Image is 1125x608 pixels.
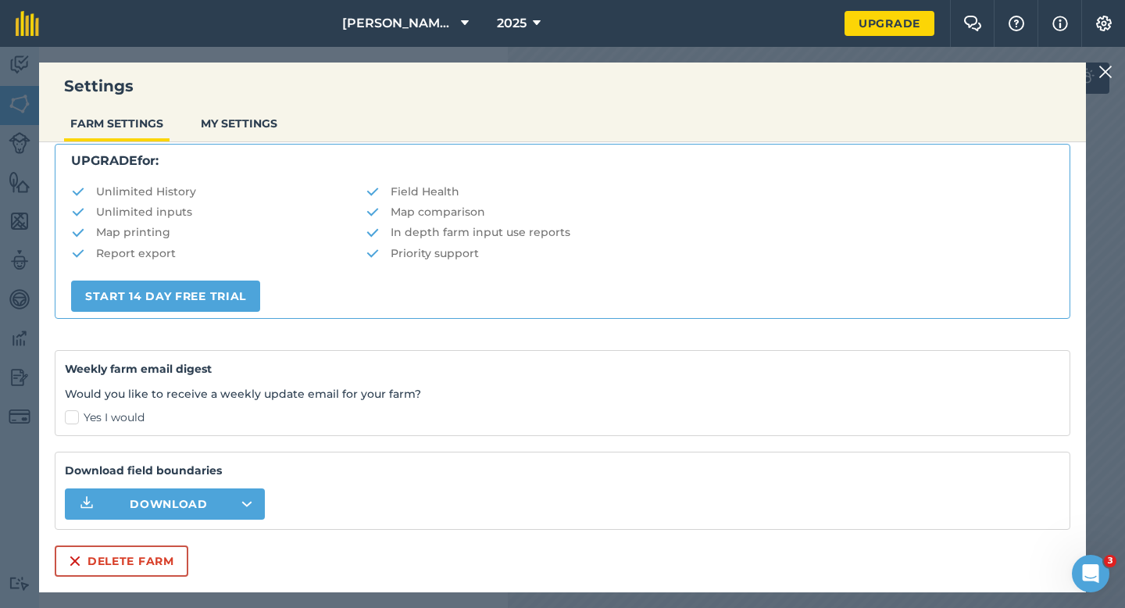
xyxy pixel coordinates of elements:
button: FARM SETTINGS [64,109,170,138]
button: Delete farm [55,545,188,577]
span: [PERSON_NAME] & Sons Clairemont [342,14,455,33]
li: Report export [71,245,366,262]
strong: Download field boundaries [65,462,1060,479]
li: Priority support [366,245,1054,262]
img: svg+xml;base64,PHN2ZyB4bWxucz0iaHR0cDovL3d3dy53My5vcmcvMjAwMC9zdmciIHdpZHRoPSIyMiIgaGVpZ2h0PSIzMC... [1098,63,1112,81]
p: Would you like to receive a weekly update email for your farm? [65,385,1060,402]
span: 2025 [497,14,527,33]
h4: Weekly farm email digest [65,360,1060,377]
span: 3 [1104,555,1116,567]
li: Unlimited inputs [71,203,366,220]
li: Unlimited History [71,183,366,200]
img: A question mark icon [1007,16,1026,31]
li: Field Health [366,183,1054,200]
img: svg+xml;base64,PHN2ZyB4bWxucz0iaHR0cDovL3d3dy53My5vcmcvMjAwMC9zdmciIHdpZHRoPSIxNiIgaGVpZ2h0PSIyNC... [69,552,81,570]
p: for: [71,151,1054,171]
span: Download [130,496,208,512]
button: MY SETTINGS [195,109,284,138]
button: Download [65,488,265,520]
a: START 14 DAY FREE TRIAL [71,281,260,312]
li: Map printing [71,224,366,241]
img: A cog icon [1095,16,1113,31]
img: svg+xml;base64,PHN2ZyB4bWxucz0iaHR0cDovL3d3dy53My5vcmcvMjAwMC9zdmciIHdpZHRoPSIxNyIgaGVpZ2h0PSIxNy... [1052,14,1068,33]
a: Upgrade [845,11,934,36]
img: Two speech bubbles overlapping with the left bubble in the forefront [963,16,982,31]
img: fieldmargin Logo [16,11,39,36]
label: Yes I would [65,410,1060,426]
strong: UPGRADE [71,153,137,168]
iframe: Intercom live chat [1072,555,1109,592]
li: In depth farm input use reports [366,224,1054,241]
li: Map comparison [366,203,1054,220]
h3: Settings [39,75,1086,97]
